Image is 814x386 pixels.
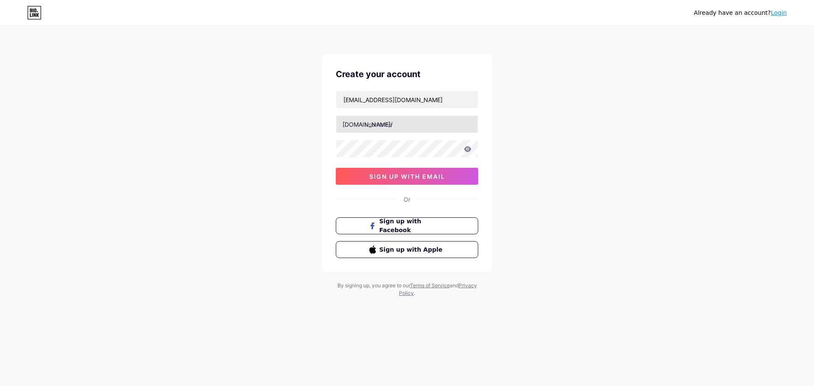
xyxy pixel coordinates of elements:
input: Email [336,91,478,108]
span: sign up with email [369,173,445,180]
button: sign up with email [336,168,478,185]
span: Sign up with Apple [379,245,445,254]
div: Create your account [336,68,478,81]
div: [DOMAIN_NAME]/ [343,120,393,129]
div: By signing up, you agree to our and . [335,282,479,297]
button: Sign up with Apple [336,241,478,258]
a: Terms of Service [410,282,450,289]
button: Sign up with Facebook [336,217,478,234]
a: Login [771,9,787,16]
div: Already have an account? [694,8,787,17]
div: Or [404,195,410,204]
input: username [336,116,478,133]
span: Sign up with Facebook [379,217,445,235]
